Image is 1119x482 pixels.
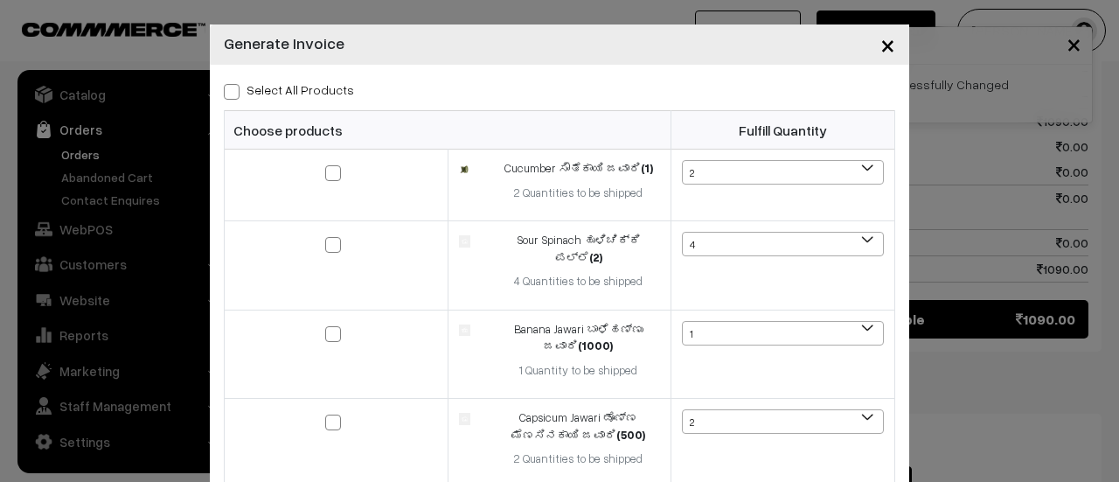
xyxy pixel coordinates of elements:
th: Choose products [225,111,671,150]
div: Cucumber ಸೌತೆಕಾಯಿ ಜವಾರಿ [497,160,660,178]
img: product.jpg [459,413,470,424]
strong: (500) [616,428,645,442]
span: 1 [682,321,884,346]
span: 4 [683,233,883,257]
div: 1 Quantity to be shipped [497,362,660,380]
div: Sour Spinach ಹುಳಿಚಿಕ್ಕಿ ಪಲ್ಲೆ [497,232,660,266]
span: 2 [683,410,883,435]
span: 1 [683,322,883,346]
span: 2 [682,409,884,434]
strong: (1) [641,161,653,175]
span: 4 [682,232,884,256]
div: 4 Quantities to be shipped [497,273,660,290]
span: × [880,28,895,60]
div: 2 Quantities to be shipped [497,451,660,468]
label: Select all Products [224,80,354,99]
strong: (2) [589,250,602,264]
img: 17499616848659Cucumber.png [459,165,470,173]
strong: (1000) [578,339,613,353]
div: Capsicum Jawari ಡೊಣ್ಣ ಮೆಣಸಿನಕಾಯಿ ಜವಾರಿ [497,409,660,444]
div: Banana Jawari ಬಾಳೆಹಣ್ಣು ಜವಾರಿ [497,321,660,355]
div: 2 Quantities to be shipped [497,185,660,202]
button: Close [866,17,909,72]
th: Fulfill Quantity [671,111,895,150]
img: product.jpg [459,235,470,247]
span: 2 [683,161,883,185]
span: 2 [682,160,884,185]
img: product.jpg [459,325,470,336]
h4: Generate Invoice [224,31,344,55]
